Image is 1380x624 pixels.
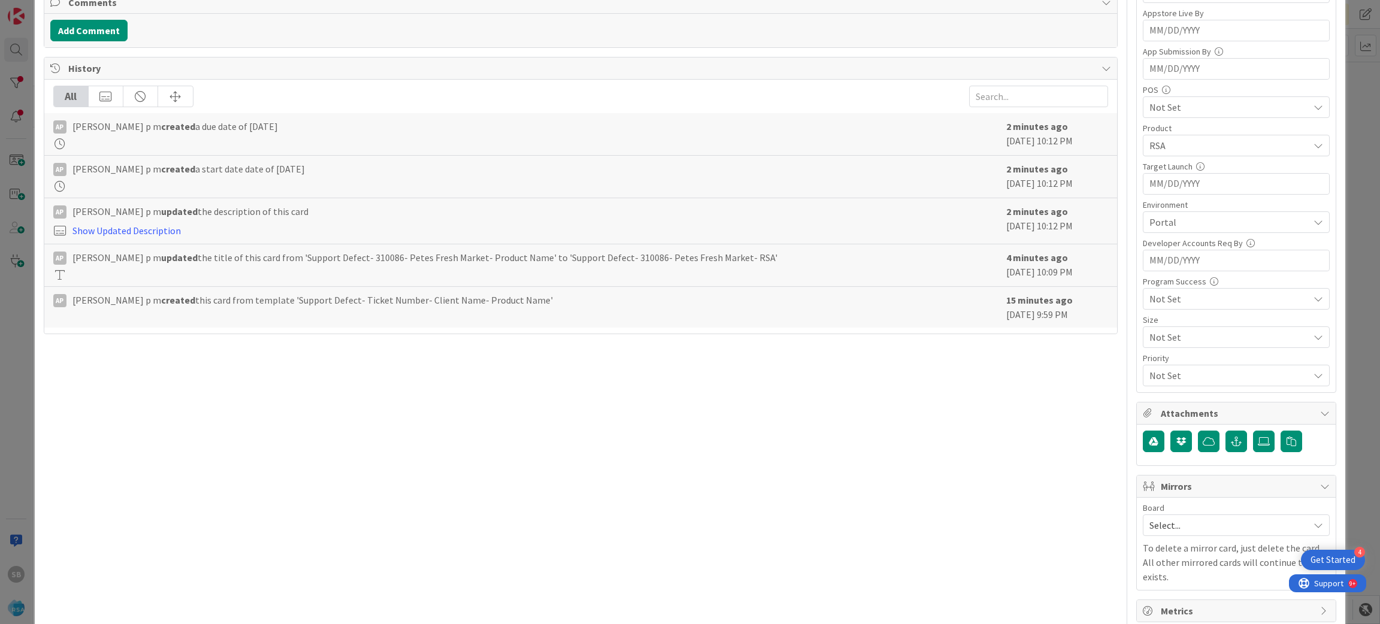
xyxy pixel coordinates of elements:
[1143,9,1330,17] div: Appstore Live By
[1149,517,1303,534] span: Select...
[1149,174,1323,194] input: MM/DD/YYYY
[969,86,1108,107] input: Search...
[1006,162,1108,192] div: [DATE] 10:12 PM
[1149,329,1303,346] span: Not Set
[1006,252,1068,263] b: 4 minutes ago
[1143,201,1330,209] div: Environment
[1143,239,1330,247] div: Developer Accounts Req By
[1161,479,1314,493] span: Mirrors
[53,120,66,134] div: Ap
[50,20,128,41] button: Add Comment
[1161,604,1314,618] span: Metrics
[1006,163,1068,175] b: 2 minutes ago
[53,252,66,265] div: Ap
[1143,354,1330,362] div: Priority
[1006,250,1108,280] div: [DATE] 10:09 PM
[1006,293,1108,322] div: [DATE] 9:59 PM
[1143,504,1164,512] span: Board
[1354,547,1365,558] div: 4
[161,205,198,217] b: updated
[1149,292,1309,306] span: Not Set
[1006,294,1073,306] b: 15 minutes ago
[1143,124,1330,132] div: Product
[53,205,66,219] div: Ap
[72,204,308,219] span: [PERSON_NAME] p m the description of this card
[1143,47,1330,56] div: App Submission By
[1149,138,1309,153] span: RSA
[72,119,278,134] span: [PERSON_NAME] p m a due date of [DATE]
[1161,406,1314,420] span: Attachments
[1301,550,1365,570] div: Open Get Started checklist, remaining modules: 4
[1143,316,1330,324] div: Size
[161,294,195,306] b: created
[161,163,195,175] b: created
[1149,215,1309,229] span: Portal
[72,293,553,307] span: [PERSON_NAME] p m this card from template 'Support Defect- Ticket Number- Client Name- Product Name'
[53,294,66,307] div: Ap
[53,163,66,176] div: Ap
[1143,86,1330,94] div: POS
[1149,59,1323,79] input: MM/DD/YYYY
[1143,277,1330,286] div: Program Success
[1149,100,1309,114] span: Not Set
[1149,367,1303,384] span: Not Set
[60,5,66,14] div: 9+
[68,61,1096,75] span: History
[72,162,305,176] span: [PERSON_NAME] p m a start date date of [DATE]
[161,252,198,263] b: updated
[1006,205,1068,217] b: 2 minutes ago
[72,225,181,237] a: Show Updated Description
[1006,120,1068,132] b: 2 minutes ago
[1311,554,1355,566] div: Get Started
[1149,250,1323,271] input: MM/DD/YYYY
[1006,119,1108,149] div: [DATE] 10:12 PM
[1006,204,1108,238] div: [DATE] 10:12 PM
[54,86,89,107] div: All
[25,2,55,16] span: Support
[1149,20,1323,41] input: MM/DD/YYYY
[1143,541,1330,584] p: To delete a mirror card, just delete the card. All other mirrored cards will continue to exists.
[161,120,195,132] b: created
[1143,162,1330,171] div: Target Launch
[72,250,777,265] span: [PERSON_NAME] p m the title of this card from 'Support Defect- 310086- Petes Fresh Market- Produc...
